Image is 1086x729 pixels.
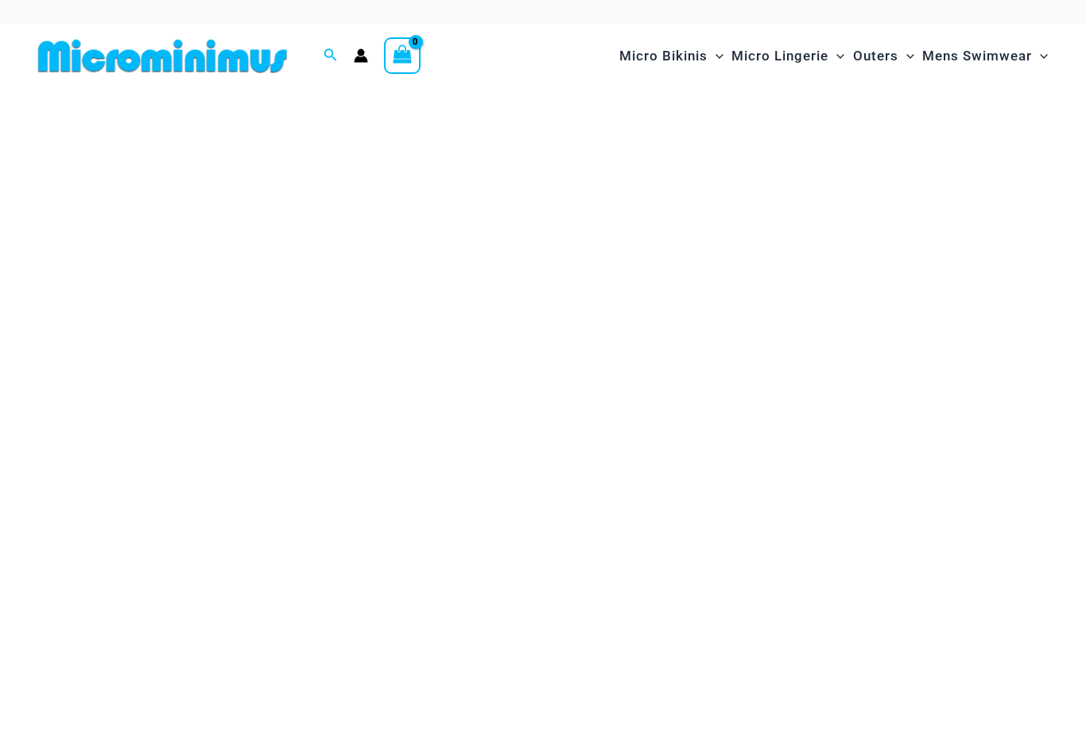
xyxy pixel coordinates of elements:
span: Menu Toggle [898,36,914,76]
a: Mens SwimwearMenu ToggleMenu Toggle [918,32,1052,80]
a: Account icon link [354,48,368,63]
a: OutersMenu ToggleMenu Toggle [849,32,918,80]
span: Mens Swimwear [922,36,1032,76]
a: Micro LingerieMenu ToggleMenu Toggle [727,32,848,80]
span: Micro Lingerie [731,36,828,76]
span: Micro Bikinis [619,36,708,76]
a: Search icon link [324,46,338,66]
span: Menu Toggle [708,36,723,76]
span: Menu Toggle [1032,36,1048,76]
a: View Shopping Cart, empty [384,37,421,74]
img: MM SHOP LOGO FLAT [32,38,293,74]
span: Outers [853,36,898,76]
nav: Site Navigation [613,29,1054,83]
span: Menu Toggle [828,36,844,76]
a: Micro BikinisMenu ToggleMenu Toggle [615,32,727,80]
